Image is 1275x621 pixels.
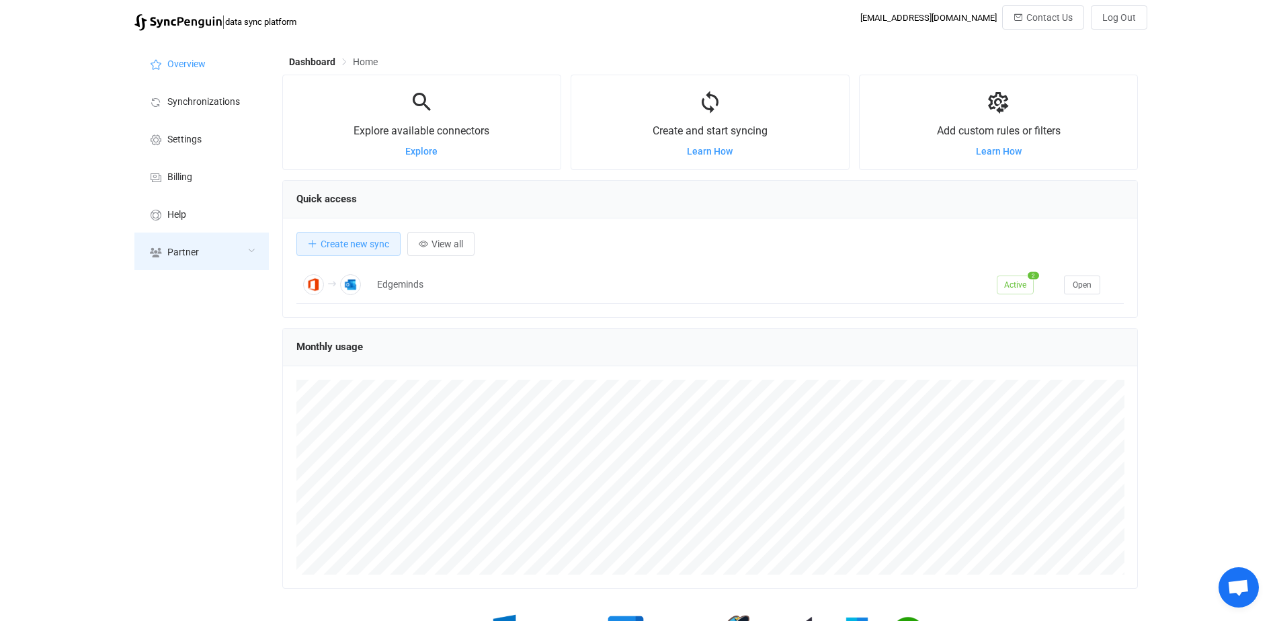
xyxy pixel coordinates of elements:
button: View all [407,232,475,256]
span: Quick access [296,193,357,205]
span: data sync platform [225,17,296,27]
span: Synchronizations [167,97,240,108]
a: Explore [405,146,438,157]
span: Monthly usage [296,341,363,353]
a: Open [1064,279,1100,290]
span: Settings [167,134,202,145]
span: View all [431,239,463,249]
button: Log Out [1091,5,1147,30]
span: Active [997,276,1034,294]
span: Add custom rules or filters [937,124,1061,137]
a: Open chat [1219,567,1259,608]
a: |data sync platform [134,12,296,31]
a: Billing [134,157,269,195]
a: Learn How [687,146,733,157]
img: syncpenguin.svg [134,14,222,31]
span: Billing [167,172,192,183]
span: Contact Us [1026,12,1073,23]
button: Create new sync [296,232,401,256]
a: Settings [134,120,269,157]
span: Help [167,210,186,220]
span: Log Out [1102,12,1136,23]
span: Partner [167,247,199,258]
div: Breadcrumb [289,57,378,67]
button: Contact Us [1002,5,1084,30]
div: Edgeminds [370,277,990,292]
button: Open [1064,276,1100,294]
span: Explore available connectors [354,124,489,137]
img: Outlook Contacts [340,274,361,295]
span: Dashboard [289,56,335,67]
span: Overview [167,59,206,70]
span: Create new sync [321,239,389,249]
img: Office 365 GAL Contacts [303,274,324,295]
span: 2 [1028,272,1039,279]
a: Help [134,195,269,233]
a: Overview [134,44,269,82]
span: Create and start syncing [653,124,768,137]
span: Open [1073,280,1092,290]
div: [EMAIL_ADDRESS][DOMAIN_NAME] [860,13,997,23]
a: Learn How [976,146,1022,157]
a: Synchronizations [134,82,269,120]
span: Home [353,56,378,67]
span: | [222,12,225,31]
